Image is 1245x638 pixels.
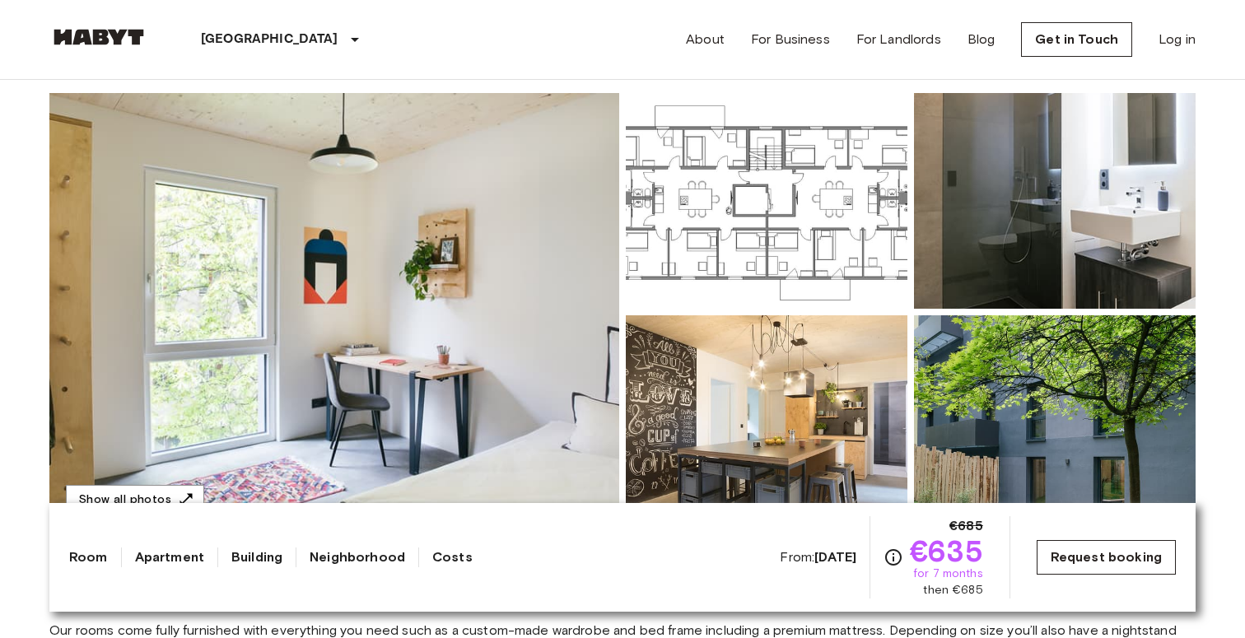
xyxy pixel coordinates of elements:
[913,566,983,582] span: for 7 months
[626,315,907,531] img: Picture of unit DE-01-009-02Q
[814,549,856,565] b: [DATE]
[751,30,830,49] a: For Business
[626,93,907,309] img: Picture of unit DE-01-009-02Q
[201,30,338,49] p: [GEOGRAPHIC_DATA]
[1021,22,1132,57] a: Get in Touch
[923,582,982,598] span: then €685
[884,547,903,567] svg: Check cost overview for full price breakdown. Please note that discounts apply to new joiners onl...
[231,547,282,567] a: Building
[49,29,148,45] img: Habyt
[914,315,1196,531] img: Picture of unit DE-01-009-02Q
[910,536,983,566] span: €635
[69,547,108,567] a: Room
[1037,540,1176,575] a: Request booking
[135,547,204,567] a: Apartment
[968,30,996,49] a: Blog
[856,30,941,49] a: For Landlords
[914,93,1196,309] img: Picture of unit DE-01-009-02Q
[432,547,473,567] a: Costs
[686,30,725,49] a: About
[310,547,405,567] a: Neighborhood
[780,548,856,566] span: From:
[66,485,204,515] button: Show all photos
[1159,30,1196,49] a: Log in
[49,93,619,531] img: Marketing picture of unit DE-01-009-02Q
[949,516,983,536] span: €685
